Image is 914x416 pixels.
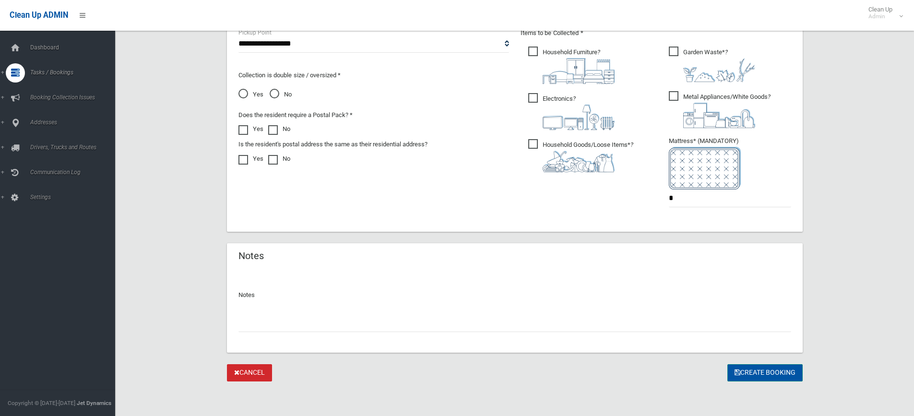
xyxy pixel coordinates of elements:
[270,89,292,100] span: No
[27,194,122,201] span: Settings
[27,144,122,151] span: Drivers, Trucks and Routes
[238,289,791,301] p: Notes
[669,91,771,128] span: Metal Appliances/White Goods
[683,103,755,128] img: 36c1b0289cb1767239cdd3de9e694f19.png
[543,151,615,172] img: b13cc3517677393f34c0a387616ef184.png
[238,153,263,165] label: Yes
[543,58,615,84] img: aa9efdbe659d29b613fca23ba79d85cb.png
[8,400,75,406] span: Copyright © [DATE]-[DATE]
[10,11,68,20] span: Clean Up ADMIN
[238,70,509,81] p: Collection is double size / oversized *
[683,58,755,82] img: 4fd8a5c772b2c999c83690221e5242e0.png
[521,27,791,39] p: Items to be Collected *
[727,364,803,382] button: Create Booking
[669,47,755,82] span: Garden Waste*
[77,400,111,406] strong: Jet Dynamics
[543,105,615,130] img: 394712a680b73dbc3d2a6a3a7ffe5a07.png
[27,94,122,101] span: Booking Collection Issues
[238,123,263,135] label: Yes
[27,44,122,51] span: Dashboard
[683,48,755,82] i: ?
[864,6,902,20] span: Clean Up
[238,109,353,121] label: Does the resident require a Postal Pack? *
[27,69,122,76] span: Tasks / Bookings
[868,13,892,20] small: Admin
[227,247,275,265] header: Notes
[27,119,122,126] span: Addresses
[27,169,122,176] span: Communication Log
[268,123,290,135] label: No
[528,93,615,130] span: Electronics
[528,47,615,84] span: Household Furniture
[669,137,791,190] span: Mattress* (MANDATORY)
[669,147,741,190] img: e7408bece873d2c1783593a074e5cb2f.png
[683,93,771,128] i: ?
[268,153,290,165] label: No
[543,141,633,172] i: ?
[528,139,633,172] span: Household Goods/Loose Items*
[238,89,263,100] span: Yes
[227,364,272,382] a: Cancel
[238,139,427,150] label: Is the resident's postal address the same as their residential address?
[543,48,615,84] i: ?
[543,95,615,130] i: ?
